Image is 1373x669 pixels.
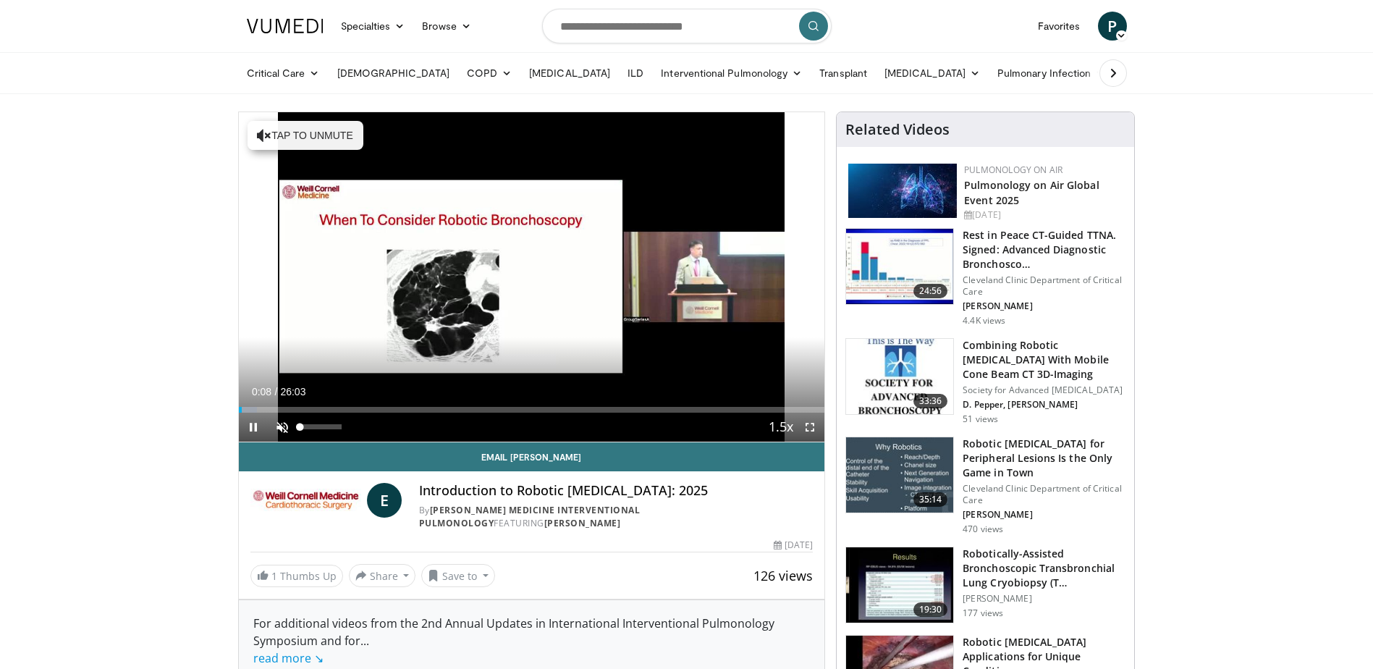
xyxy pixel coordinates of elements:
[1098,12,1127,41] a: P
[913,492,948,507] span: 35:14
[300,424,342,429] div: Volume Level
[846,437,953,513] img: e4fc343c-97e4-4c72-9dd4-e9fdd390c2a1.150x105_q85_crop-smart_upscale.jpg
[963,607,1003,619] p: 177 views
[253,633,369,666] span: ...
[250,483,361,518] img: Weill Cornell Medicine Interventional Pulmonology
[239,407,825,413] div: Progress Bar
[774,539,813,552] div: [DATE]
[845,547,1125,623] a: 19:30 Robotically-Assisted Bronchoscopic Transbronchial Lung Cryobiopsy (T… [PERSON_NAME] 177 views
[846,339,953,414] img: 86cd2937-da93-43d8-8a88-283a3581e5ef.150x105_q85_crop-smart_upscale.jpg
[963,509,1125,521] p: [PERSON_NAME]
[1029,12,1089,41] a: Favorites
[542,9,832,43] input: Search topics, interventions
[419,504,641,529] a: [PERSON_NAME] Medicine Interventional Pulmonology
[239,413,268,442] button: Pause
[250,565,343,587] a: 1 Thumbs Up
[845,437,1125,535] a: 35:14 Robotic [MEDICAL_DATA] for Peripheral Lesions Is the Only Game in Town Cleveland Clinic Dep...
[963,338,1125,382] h3: Combining Robotic [MEDICAL_DATA] With Mobile Cone Beam CT 3D-Imaging
[419,504,813,530] div: By FEATURING
[419,483,813,499] h4: Introduction to Robotic [MEDICAL_DATA]: 2025
[252,386,271,397] span: 0:08
[413,12,480,41] a: Browse
[846,547,953,623] img: 52dd3ee3-6e28-4c65-b16c-71b166f8207e.150x105_q85_crop-smart_upscale.jpg
[963,228,1125,272] h3: Rest in Peace CT-Guided TTNA. Signed: Advanced Diagnostic Bronchosco…
[238,59,329,88] a: Critical Care
[963,384,1125,396] p: Society for Advanced [MEDICAL_DATA]
[247,19,324,33] img: VuMedi Logo
[963,593,1125,605] p: [PERSON_NAME]
[848,164,957,218] img: ba18d8f0-9906-4a98-861f-60482623d05e.jpeg.150x105_q85_autocrop_double_scale_upscale_version-0.2.jpg
[280,386,305,397] span: 26:03
[271,569,277,583] span: 1
[329,59,458,88] a: [DEMOGRAPHIC_DATA]
[845,338,1125,425] a: 33:36 Combining Robotic [MEDICAL_DATA] With Mobile Cone Beam CT 3D-Imaging Society for Advanced [...
[349,564,416,587] button: Share
[332,12,414,41] a: Specialties
[652,59,811,88] a: Interventional Pulmonology
[619,59,652,88] a: ILD
[963,274,1125,298] p: Cleveland Clinic Department of Critical Care
[248,121,363,150] button: Tap to unmute
[239,112,825,442] video-js: Video Player
[239,442,825,471] a: Email [PERSON_NAME]
[963,399,1125,411] p: D. Pepper, [PERSON_NAME]
[913,284,948,298] span: 24:56
[421,564,495,587] button: Save to
[268,413,297,442] button: Unmute
[963,315,1005,327] p: 4.4K views
[811,59,876,88] a: Transplant
[846,229,953,304] img: 8e3631fa-1f2d-4525-9a30-a37646eef5fe.150x105_q85_crop-smart_upscale.jpg
[753,567,813,584] span: 126 views
[275,386,278,397] span: /
[766,413,795,442] button: Playback Rate
[989,59,1114,88] a: Pulmonary Infection
[845,121,950,138] h4: Related Videos
[876,59,989,88] a: [MEDICAL_DATA]
[544,517,621,529] a: [PERSON_NAME]
[964,164,1063,176] a: Pulmonology on Air
[520,59,619,88] a: [MEDICAL_DATA]
[963,413,998,425] p: 51 views
[458,59,520,88] a: COPD
[963,547,1125,590] h3: Robotically-Assisted Bronchoscopic Transbronchial Lung Cryobiopsy (T…
[253,650,324,666] a: read more ↘
[963,300,1125,312] p: [PERSON_NAME]
[845,228,1125,327] a: 24:56 Rest in Peace CT-Guided TTNA. Signed: Advanced Diagnostic Bronchosco… Cleveland Clinic Depa...
[963,483,1125,506] p: Cleveland Clinic Department of Critical Care
[964,178,1099,207] a: Pulmonology on Air Global Event 2025
[253,615,811,667] div: For additional videos from the 2nd Annual Updates in International Interventional Pulmonology Sym...
[913,602,948,617] span: 19:30
[795,413,824,442] button: Fullscreen
[963,523,1003,535] p: 470 views
[964,209,1123,222] div: [DATE]
[367,483,402,518] a: E
[913,394,948,408] span: 33:36
[963,437,1125,480] h3: Robotic [MEDICAL_DATA] for Peripheral Lesions Is the Only Game in Town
